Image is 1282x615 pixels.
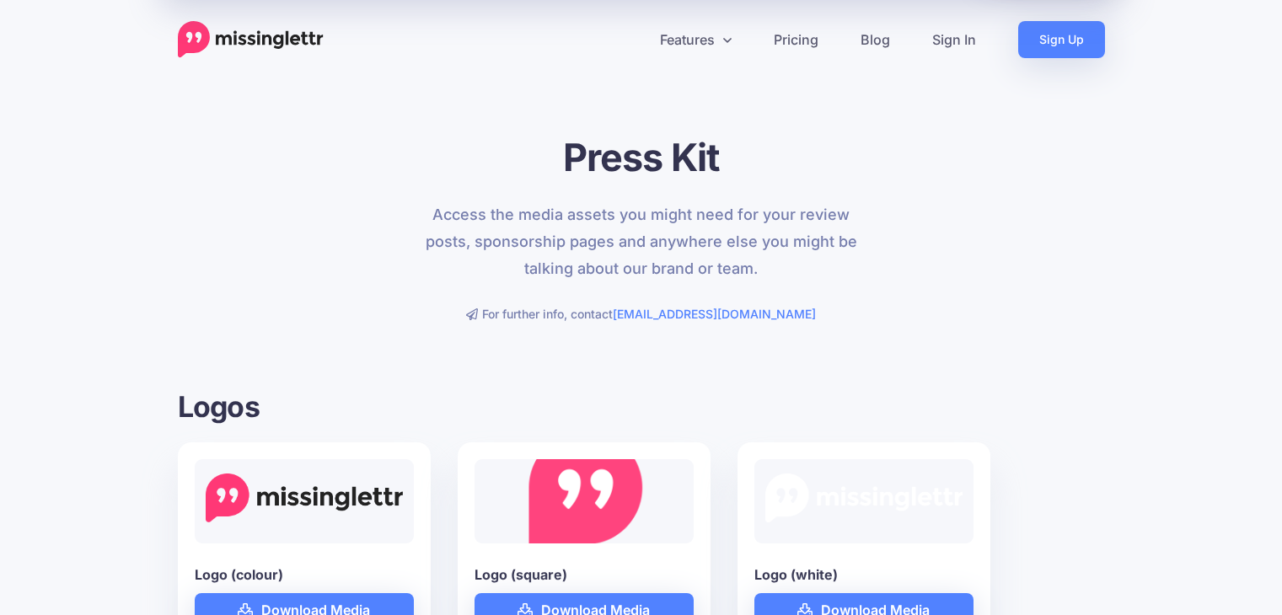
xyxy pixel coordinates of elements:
h1: Press Kit [178,134,1105,180]
img: logo-white.png [765,473,963,523]
a: Sign In [911,21,997,58]
b: Logo (square) [475,564,694,585]
li: For further info, contact [466,303,816,324]
a: Blog [839,21,911,58]
a: Home [178,21,324,58]
a: [EMAIL_ADDRESS][DOMAIN_NAME] [613,307,816,321]
b: Logo (colour) [195,564,414,585]
img: logo-square.png [485,399,683,596]
b: Logo (white) [754,564,974,585]
h3: Logos [178,388,1105,425]
img: logo-large.png [206,473,403,523]
a: Pricing [753,21,839,58]
a: Sign Up [1018,21,1105,58]
a: Features [639,21,753,58]
p: Access the media assets you might need for your review posts, sponsorship pages and anywhere else... [416,201,866,282]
